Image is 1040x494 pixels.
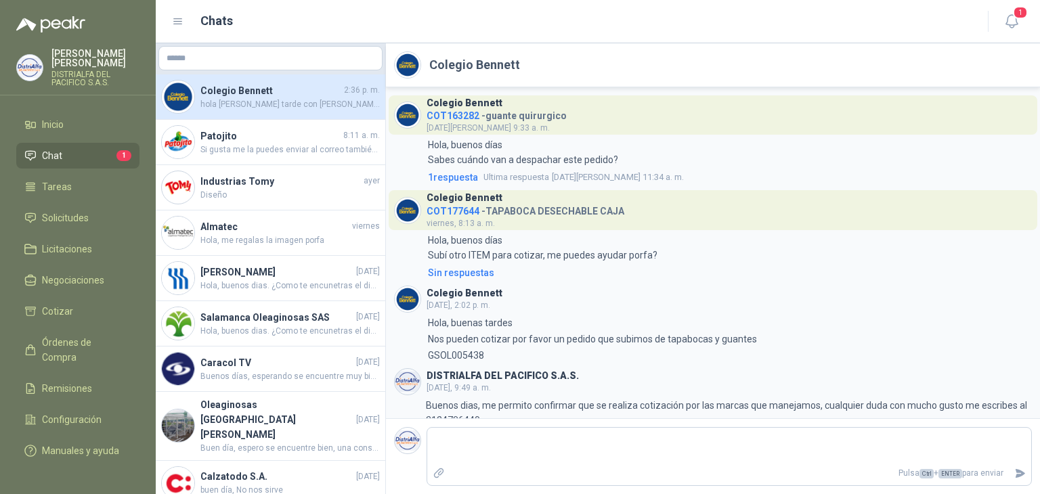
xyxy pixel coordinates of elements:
label: Adjuntar archivos [427,462,450,485]
span: Solicitudes [42,210,89,225]
img: Company Logo [162,171,194,204]
span: Chat [42,148,62,163]
div: Sin respuestas [428,265,494,280]
button: 1 [999,9,1024,34]
a: Company Logo[PERSON_NAME][DATE]Hola, buenos dias. ¿Como te encunetras el dia [PERSON_NAME][DATE]?... [156,256,385,301]
h4: Patojito [200,129,341,143]
span: [DATE], 9:49 a. m. [427,383,491,392]
span: 1 respuesta [428,170,478,185]
span: Inicio [42,117,64,132]
p: GSOL005438 [428,348,484,363]
a: Chat1 [16,143,139,169]
span: [DATE] [356,311,380,323]
img: Company Logo [17,55,43,81]
span: [DATE][PERSON_NAME] 9:33 a. m. [427,123,550,133]
span: [DATE] [356,470,380,483]
a: Configuración [16,407,139,432]
a: Company LogoOleaginosas [GEOGRAPHIC_DATA][PERSON_NAME][DATE]Buen día, espero se encuentre bien, u... [156,392,385,461]
img: Company Logo [162,409,194,442]
span: Cotizar [42,304,73,319]
p: Hola, buenos días Subí otro ITEM para cotizar, me puedes ayudar porfa? [428,233,657,263]
a: Solicitudes [16,205,139,231]
p: DISTRIALFA DEL PACIFICO S.A.S. [51,70,139,87]
p: Hola, buenas tardes [428,315,513,330]
p: Pulsa + para enviar [450,462,1010,485]
span: 8:11 a. m. [343,129,380,142]
span: Ultima respuesta [483,171,549,184]
img: Company Logo [395,286,420,312]
h3: Colegio Bennett [427,99,502,107]
h4: Oleaginosas [GEOGRAPHIC_DATA][PERSON_NAME] [200,397,353,442]
img: Company Logo [162,81,194,113]
img: Company Logo [162,126,194,158]
span: ENTER [938,469,962,478]
a: Manuales y ayuda [16,438,139,464]
span: Hola, buenos dias. ¿Como te encunetras el dia [PERSON_NAME][DATE]? Mi nombre es [PERSON_NAME], es... [200,325,380,338]
a: Licitaciones [16,236,139,262]
h4: Almatec [200,219,349,234]
span: [DATE] [356,413,380,426]
a: Company LogoPatojito8:11 a. m.Si gusta me la puedes enviar al correo también o a mi whatsapp [156,120,385,165]
img: Company Logo [162,307,194,340]
span: Configuración [42,412,102,427]
p: [PERSON_NAME] [PERSON_NAME] [51,49,139,68]
span: Negociaciones [42,273,104,288]
span: Licitaciones [42,242,92,256]
a: 1respuestaUltima respuesta[DATE][PERSON_NAME] 11:34 a. m. [425,170,1032,185]
span: Manuales y ayuda [42,443,119,458]
span: Ctrl [919,469,934,478]
img: Company Logo [162,217,194,249]
h4: Industrias Tomy [200,174,361,189]
h4: Caracol TV [200,355,353,370]
span: viernes, 8:13 a. m. [427,219,495,228]
span: hola [PERSON_NAME] tarde con [PERSON_NAME] [200,98,380,111]
a: Company LogoIndustrias TomyayerDiseño [156,165,385,210]
img: Company Logo [395,198,420,223]
h3: DISTRIALFA DEL PACIFICO S.A.S. [427,372,579,380]
span: COT163282 [427,110,479,121]
span: Remisiones [42,381,92,396]
a: Cotizar [16,298,139,324]
span: Buen día, espero se encuentre bien, una consulta, lo que pasa es que anteriormente nos habían env... [200,442,380,455]
p: Hola, buenos días Sabes cuándo van a despachar este pedido? [428,137,618,167]
span: viernes [352,220,380,233]
span: ayer [364,175,380,187]
img: Company Logo [395,369,420,395]
h4: Calzatodo S.A. [200,469,353,484]
h4: [PERSON_NAME] [200,265,353,279]
span: Diseño [200,189,380,202]
a: Órdenes de Compra [16,330,139,370]
span: Órdenes de Compra [42,335,127,365]
h3: Colegio Bennett [427,290,502,297]
button: Enviar [1009,462,1031,485]
span: [DATE][PERSON_NAME] 11:34 a. m. [483,171,684,184]
img: Logo peakr [16,16,85,32]
a: Company LogoSalamanca Oleaginosas SAS[DATE]Hola, buenos dias. ¿Como te encunetras el dia [PERSON_... [156,301,385,346]
img: Company Logo [395,52,420,78]
a: Company LogoColegio Bennett2:36 p. m.hola [PERSON_NAME] tarde con [PERSON_NAME] [156,74,385,120]
span: Si gusta me la puedes enviar al correo también o a mi whatsapp [200,143,380,156]
h2: Colegio Bennett [429,55,520,74]
span: [DATE] [356,265,380,278]
p: Buenos dias, me permito confirmar que se realiza cotización por las marcas que manejamos, cualqui... [426,398,1032,428]
span: 1 [116,150,131,161]
span: [DATE], 2:02 p. m. [427,300,490,310]
a: Sin respuestas [425,265,1032,280]
a: Remisiones [16,376,139,401]
p: Nos pueden cotizar por favor un pedido que subimos de tapabocas y guantes [428,332,757,346]
span: Tareas [42,179,72,194]
span: COT177644 [427,206,479,217]
h3: Colegio Bennett [427,194,502,202]
a: Company LogoCaracol TV[DATE]Buenos días, esperando se encuentre muy bien. Amablemente solicitamos... [156,346,385,392]
img: Company Logo [395,428,420,453]
span: 2:36 p. m. [344,84,380,97]
h4: - TAPABOCA DESECHABLE CAJA [427,202,624,215]
a: Company LogoAlmatecviernesHola, me regalas la imagen porfa [156,210,385,256]
a: Tareas [16,174,139,200]
span: 1 [1013,6,1028,19]
img: Company Logo [395,102,420,128]
h4: Salamanca Oleaginosas SAS [200,310,353,325]
a: Negociaciones [16,267,139,293]
img: Company Logo [162,353,194,385]
span: Buenos días, esperando se encuentre muy bien. Amablemente solicitamos de su colaboracion con imag... [200,370,380,383]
